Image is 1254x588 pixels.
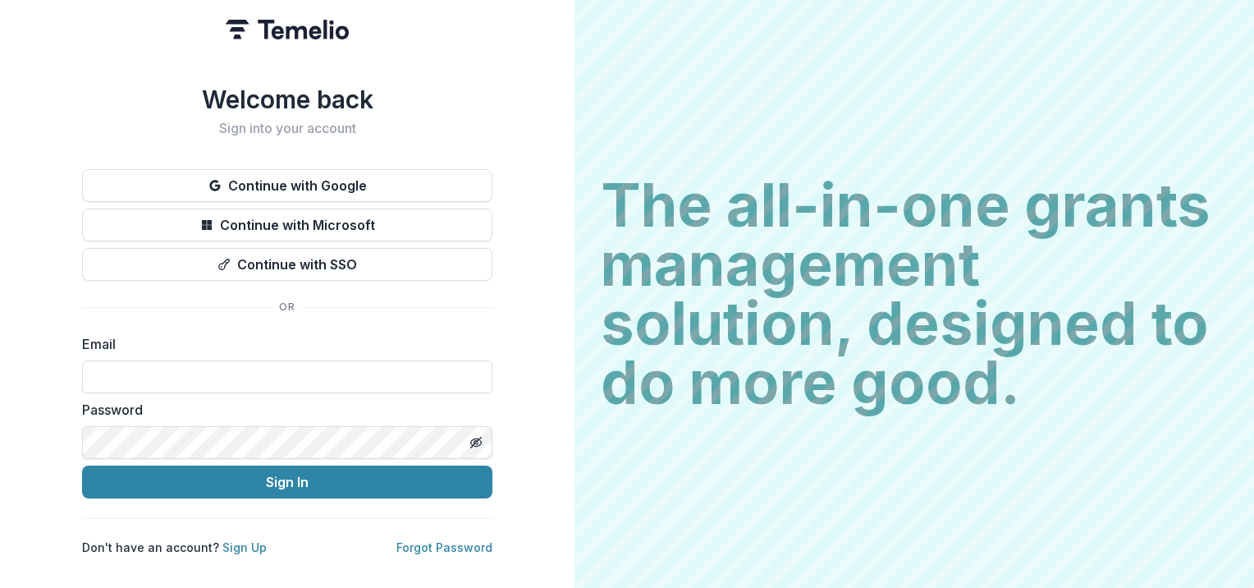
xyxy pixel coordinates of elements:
h2: Sign into your account [82,121,492,136]
a: Sign Up [222,540,267,554]
button: Continue with Microsoft [82,209,492,241]
button: Sign In [82,466,492,498]
button: Continue with SSO [82,248,492,281]
img: Temelio [226,20,349,39]
h1: Welcome back [82,85,492,114]
label: Email [82,334,483,354]
button: Continue with Google [82,169,492,202]
a: Forgot Password [396,540,492,554]
button: Toggle password visibility [463,430,489,456]
label: Password [82,400,483,420]
p: Don't have an account? [82,539,267,556]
